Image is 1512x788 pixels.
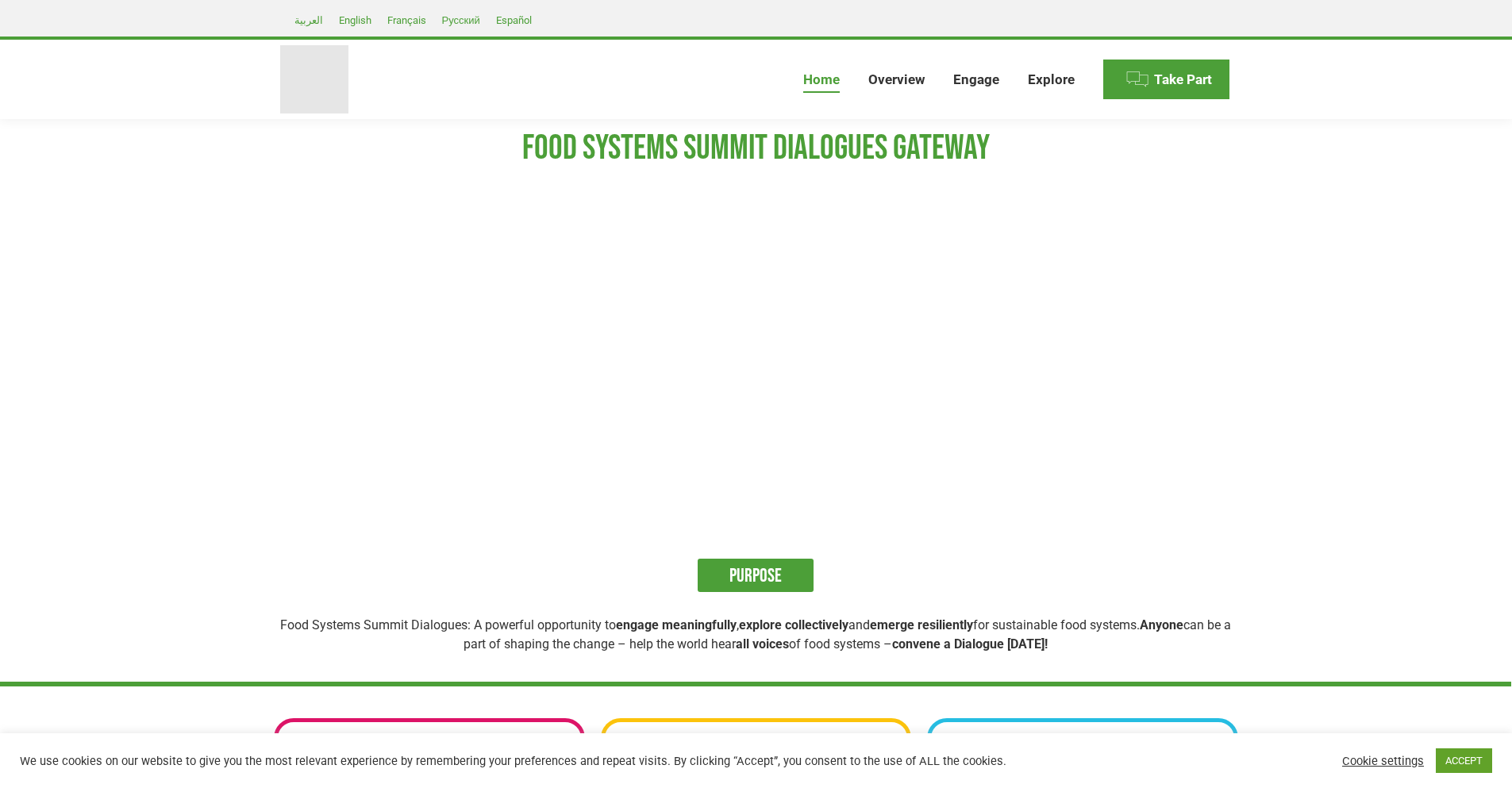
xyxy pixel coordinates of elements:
span: English [339,14,371,26]
a: ACCEPT [1436,748,1492,773]
strong: explore collectively [739,617,848,632]
span: Explore [1028,71,1075,88]
strong: Anyone [1140,617,1183,632]
h3: PURPOSE [698,559,814,592]
div: We use cookies on our website to give you the most relevant experience by remembering your prefer... [20,754,1051,768]
span: Home [803,71,840,88]
p: Food Systems Summit Dialogues: A powerful opportunity to , and for sustainable food systems. can ... [280,616,1232,654]
strong: emerge resiliently [870,617,973,632]
a: Español [488,10,540,29]
span: العربية [294,14,323,26]
a: Cookie settings [1342,754,1424,768]
span: Engage [953,71,999,88]
a: English [331,10,379,29]
span: Français [387,14,426,26]
a: Français [379,10,434,29]
strong: engage meaningfully [616,617,737,632]
span: Русский [442,14,480,26]
h1: FOOD SYSTEMS SUMMIT DIALOGUES GATEWAY [280,127,1233,170]
img: Food Systems Summit Dialogues [280,45,348,113]
img: Menu icon [1125,67,1149,91]
span: Take Part [1154,71,1212,88]
a: العربية [287,10,331,29]
strong: all voices [736,636,789,652]
span: Español [496,14,532,26]
strong: convene a Dialogue [DATE]! [892,636,1048,652]
span: Overview [868,71,925,88]
a: Русский [434,10,488,29]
